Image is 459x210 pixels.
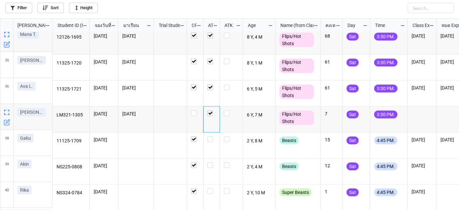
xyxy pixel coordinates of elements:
[155,22,180,29] div: Trial Student
[344,22,363,29] div: Day
[325,110,338,117] p: 7
[412,136,432,143] p: [DATE]
[5,130,9,155] span: 38
[279,188,312,196] div: Super Beasts
[347,136,359,144] div: Sat
[347,58,359,66] div: Sat
[325,33,338,39] p: 68
[374,110,398,118] div: 3:30 PM.
[374,84,398,92] div: 3:30 PM.
[5,3,32,13] a: Filter
[371,22,400,29] div: Time
[279,58,314,73] div: Flips/Hot Shots
[374,162,398,170] div: 4:45 PM.
[325,162,338,169] p: 12
[20,135,31,141] p: Gaku
[247,110,272,120] p: 6 Y, 7 M
[122,33,150,39] p: [DATE]
[188,22,197,29] div: CF
[57,162,86,172] p: NS225-0808
[221,22,236,29] div: ATK
[277,22,314,29] div: Name (from Class)
[94,33,114,39] p: [DATE]
[412,162,432,169] p: [DATE]
[412,58,432,65] p: [DATE]
[247,33,272,42] p: 8 Y, 4 M
[347,110,359,118] div: Sat
[54,22,83,29] div: Student ID (from [PERSON_NAME] Name)
[20,187,29,193] p: Rika
[20,31,36,37] p: Mana T.
[408,3,454,13] input: Search...
[5,182,9,207] span: 40
[204,22,213,29] div: ATT
[57,110,86,120] p: LM321-1305
[20,83,33,89] p: Ava L.
[374,188,398,196] div: 4:45 PM.
[409,22,430,29] div: Class Expiration
[122,58,150,65] p: [DATE]
[20,109,43,115] p: [PERSON_NAME]
[247,188,272,198] p: 2 Y, 10 M
[20,161,29,167] p: Akin
[374,58,398,66] div: 3:30 PM.
[247,136,272,146] p: 2 Y, 8 M
[244,22,268,29] div: Age
[91,22,111,29] div: จองวันที่
[325,58,338,65] p: 61
[57,136,86,146] p: 11125-1709
[412,188,432,195] p: [DATE]
[69,3,98,13] a: Height
[347,84,359,92] div: Sat
[94,84,114,91] p: [DATE]
[57,33,86,42] p: 12126-1695
[279,162,299,170] div: Beasts
[0,19,53,32] div: grid
[57,188,86,198] p: NS324-0784
[122,84,150,91] p: [DATE]
[5,156,9,181] span: 39
[94,188,114,195] p: [DATE]
[94,136,114,143] p: [DATE]
[122,110,150,117] p: [DATE]
[325,136,338,143] p: 15
[247,162,272,172] p: 2 Y, 4 M
[37,3,64,13] a: Sort
[57,84,86,94] p: 11325-1721
[279,33,314,47] div: Flips/Hot Shots
[325,188,338,195] p: 1
[374,33,398,40] div: 3:30 PM.
[247,58,272,68] p: 8 Y, 1 M
[347,162,359,170] div: Sat
[13,22,45,29] div: [PERSON_NAME] Name
[347,33,359,40] div: Sat
[322,22,335,29] div: คงเหลือ (from Nick Name)
[119,22,147,29] div: มาเรียน
[374,136,398,144] div: 4:45 PM.
[412,84,432,91] p: [DATE]
[94,110,114,117] p: [DATE]
[325,84,338,91] p: 61
[20,57,43,63] p: [PERSON_NAME]
[94,162,114,169] p: [DATE]
[412,33,432,39] p: [DATE]
[347,188,359,196] div: Sat
[279,84,314,99] div: Flips/Hot Shots
[94,58,114,65] p: [DATE]
[57,58,86,68] p: 11325-1720
[279,110,314,125] div: Flips/Hot Shots
[5,52,9,78] span: 35
[5,78,9,104] span: 36
[279,136,299,144] div: Beasts
[247,84,272,94] p: 6 Y, 5 M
